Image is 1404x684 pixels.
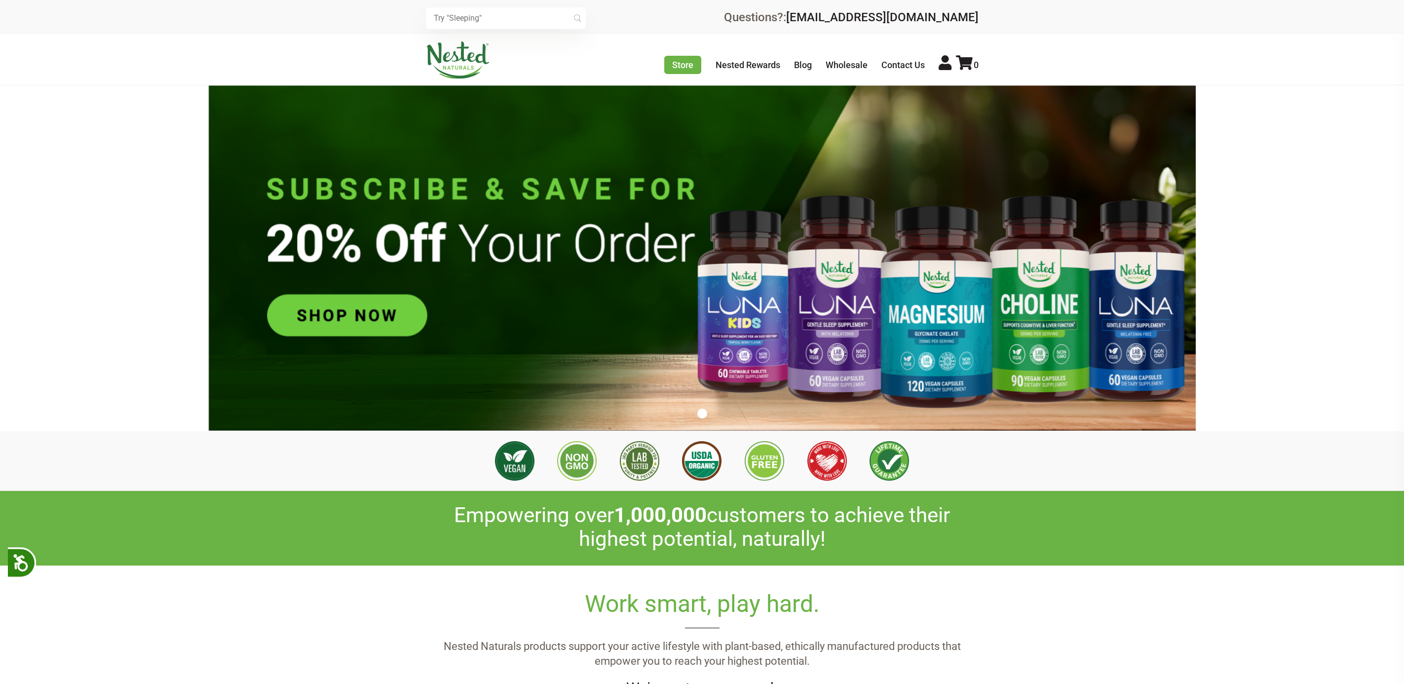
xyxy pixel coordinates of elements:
[956,60,979,70] a: 0
[697,409,707,418] button: 1 of 1
[209,85,1196,431] img: Untitled_design_76.png
[620,441,659,481] img: 3rd Party Lab Tested
[426,639,979,670] p: Nested Naturals products support your active lifestyle with plant-based, ethically manufactured p...
[716,60,780,70] a: Nested Rewards
[974,60,979,70] span: 0
[426,590,979,628] h2: Work smart, play hard.
[426,41,490,79] img: Nested Naturals
[745,441,784,481] img: Gluten Free
[426,503,979,551] h2: Empowering over customers to achieve their highest potential, naturally!
[794,60,812,70] a: Blog
[826,60,868,70] a: Wholesale
[786,10,979,24] a: [EMAIL_ADDRESS][DOMAIN_NAME]
[495,441,534,481] img: Vegan
[682,441,721,481] img: USDA Organic
[724,11,979,23] div: Questions?:
[664,56,701,74] a: Store
[557,441,597,481] img: Non GMO
[614,503,707,527] span: 1,000,000
[426,7,586,29] input: Try "Sleeping"
[881,60,925,70] a: Contact Us
[870,441,909,481] img: Lifetime Guarantee
[807,441,847,481] img: Made with Love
